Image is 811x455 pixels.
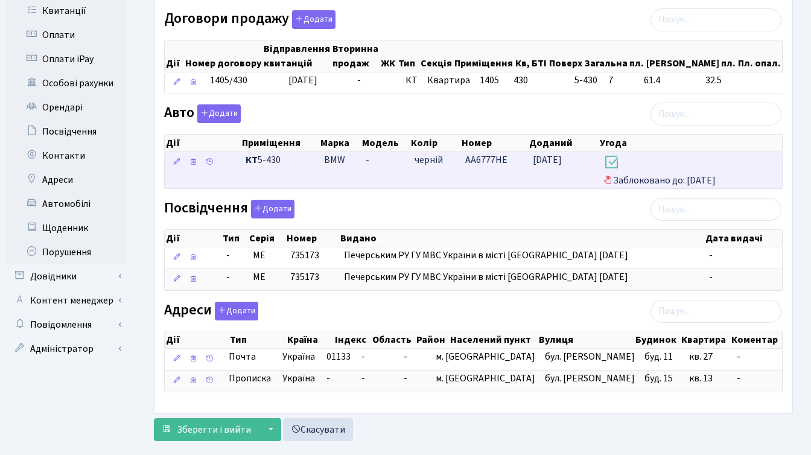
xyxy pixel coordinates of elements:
a: Повідомлення [6,313,127,337]
a: Оплати [6,23,127,47]
a: Скасувати [283,418,353,441]
a: Адміністратор [6,337,127,361]
th: Вторинна продаж [331,40,380,72]
span: Квартира [427,74,470,87]
button: Зберегти і вийти [154,418,259,441]
span: Почта [229,350,256,364]
span: Україна [282,372,317,386]
span: Україна [282,350,317,364]
span: 1405/430 [210,74,247,87]
th: Загальна пл. [584,40,645,72]
th: Вулиця [538,331,634,348]
a: Щоденник [6,216,127,240]
span: 32.5 [705,74,787,87]
th: Марка [319,135,360,151]
span: 1405 [480,74,499,87]
th: Дії [165,331,229,348]
span: - [709,249,713,262]
span: - [709,270,713,284]
label: Адреси [164,302,258,320]
span: 735173 [290,270,319,284]
th: Індекс [334,331,372,348]
a: Оплати iPay [6,47,127,71]
span: кв. 27 [689,350,713,363]
th: Дата видачі [704,230,782,247]
a: Контент менеджер [6,288,127,313]
span: Печерським РУ ГУ МВС України в місті [GEOGRAPHIC_DATA] [DATE] [344,270,628,284]
th: Дії [165,135,241,151]
span: AA6777HE [465,153,507,167]
th: Дії [165,230,221,247]
span: Зберегти і вийти [177,423,251,436]
th: Угода [599,135,782,151]
th: Коментар [730,331,782,348]
a: Адреси [6,168,127,192]
th: Тип [229,331,286,348]
th: Поверх [548,40,584,72]
th: Населений пункт [449,331,538,348]
th: Тип [221,230,247,247]
th: Доданий [528,135,599,151]
span: - [366,153,369,167]
input: Пошук... [650,300,781,323]
th: Будинок [634,331,680,348]
label: Посвідчення [164,200,294,218]
span: 7 [608,74,634,87]
a: Додати [248,197,294,218]
span: Прописка [229,372,271,386]
span: [DATE] [533,153,562,167]
a: Додати [212,299,258,320]
span: МЕ [253,249,266,262]
th: Тип [397,40,419,72]
th: Дії [165,40,184,72]
span: Заблоковано до: [DATE] [603,153,777,187]
span: - [404,350,407,363]
span: КТ [405,74,418,87]
th: Секція [419,40,453,72]
label: Договори продажу [164,10,336,29]
span: буд. 15 [644,372,673,385]
span: черній [415,153,443,167]
a: Додати [194,103,241,124]
span: - [361,372,365,385]
span: м. [GEOGRAPHIC_DATA] [436,372,535,385]
a: Довідники [6,264,127,288]
th: Пл. опал. [737,40,782,72]
span: - [404,372,407,385]
th: Відправлення квитанцій [262,40,331,72]
th: ЖК [380,40,397,72]
span: - [737,350,740,363]
button: Авто [197,104,241,123]
b: КТ [246,153,258,167]
span: - [226,270,243,284]
th: Приміщення [453,40,514,72]
th: Серія [248,230,285,247]
input: Пошук... [650,8,781,31]
button: Адреси [215,302,258,320]
span: 430 [514,74,528,87]
span: - [326,372,330,385]
button: Договори продажу [292,10,336,29]
button: Посвідчення [251,200,294,218]
th: [PERSON_NAME] пл. [645,40,737,72]
span: м. [GEOGRAPHIC_DATA] [436,350,535,363]
th: Квартира [680,331,731,348]
span: бул. [PERSON_NAME] [545,350,635,363]
th: Район [415,331,448,348]
th: Видано [339,230,704,247]
a: Орендарі [6,95,127,119]
span: МЕ [253,270,266,284]
span: 735173 [290,249,319,262]
a: Автомобілі [6,192,127,216]
a: Контакти [6,144,127,168]
th: Приміщення [241,135,319,151]
span: - [737,372,740,385]
span: 5-430 [246,153,314,167]
span: - [226,249,243,262]
th: Номер [285,230,339,247]
span: [DATE] [288,74,317,87]
span: буд. 11 [644,350,673,363]
a: Порушення [6,240,127,264]
th: Колір [410,135,460,151]
span: 5-430 [574,74,599,87]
